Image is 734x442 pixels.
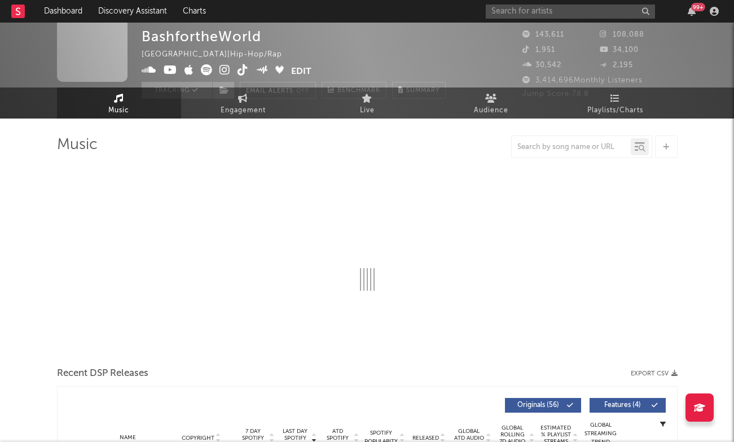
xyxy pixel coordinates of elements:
[505,398,581,413] button: Originals(56)
[57,87,181,119] a: Music
[688,7,696,16] button: 99+
[221,104,266,117] span: Engagement
[522,77,643,84] span: 3,414,696 Monthly Listeners
[553,87,678,119] a: Playlists/Charts
[600,46,639,54] span: 34,100
[337,84,380,98] span: Benchmark
[597,402,649,409] span: Features ( 4 )
[512,143,631,152] input: Search by song name or URL
[412,435,439,441] span: Released
[291,64,311,78] button: Edit
[142,82,212,99] button: Tracking
[57,367,148,380] span: Recent DSP Releases
[522,31,564,38] span: 143,611
[486,5,655,19] input: Search for artists
[590,398,666,413] button: Features(4)
[522,46,555,54] span: 1,951
[512,402,564,409] span: Originals ( 56 )
[392,82,446,99] button: Summary
[142,28,261,45] div: BashfortheWorld
[240,82,316,99] button: Email AlertsOff
[474,104,508,117] span: Audience
[600,62,633,69] span: 2,195
[631,370,678,377] button: Export CSV
[522,62,561,69] span: 30,542
[108,104,129,117] span: Music
[587,104,643,117] span: Playlists/Charts
[600,31,644,38] span: 108,088
[142,48,295,62] div: [GEOGRAPHIC_DATA] | Hip-Hop/Rap
[91,434,165,442] div: Name
[691,3,705,11] div: 99 +
[181,87,305,119] a: Engagement
[360,104,375,117] span: Live
[305,87,429,119] a: Live
[429,87,553,119] a: Audience
[322,82,386,99] a: Benchmark
[182,435,214,441] span: Copyright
